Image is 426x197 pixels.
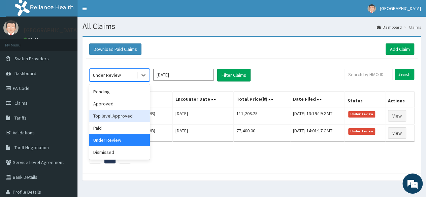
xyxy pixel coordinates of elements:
[14,100,28,106] span: Claims
[89,134,150,146] div: Under Review
[345,92,385,107] th: Status
[290,107,345,125] td: [DATE] 13:19:19 GMT
[93,72,121,78] div: Under Review
[3,20,19,35] img: User Image
[24,27,79,33] p: [GEOGRAPHIC_DATA]
[172,125,233,142] td: [DATE]
[388,110,406,122] a: View
[39,57,93,125] span: We're online!
[348,111,375,117] span: Under Review
[24,37,40,41] a: Online
[12,34,27,51] img: d_794563401_company_1708531726252_794563401
[367,4,376,13] img: User Image
[290,92,345,107] th: Date Filed
[348,128,375,134] span: Under Review
[377,24,402,30] a: Dashboard
[83,22,421,31] h1: All Claims
[3,128,128,152] textarea: Type your message and hit 'Enter'
[233,92,290,107] th: Total Price(₦)
[402,24,421,30] li: Claims
[14,70,36,76] span: Dashboard
[172,107,233,125] td: [DATE]
[290,125,345,142] td: [DATE] 14:01:17 GMT
[388,127,406,139] a: View
[14,56,49,62] span: Switch Providers
[89,86,150,98] div: Pending
[14,115,27,121] span: Tariffs
[395,69,414,80] input: Search
[386,43,414,55] a: Add Claim
[153,69,214,81] input: Select Month and Year
[89,146,150,158] div: Dismissed
[385,92,414,107] th: Actions
[344,69,392,80] input: Search by HMO ID
[110,3,127,20] div: Minimize live chat window
[233,107,290,125] td: 111,208.25
[217,69,251,81] button: Filter Claims
[233,125,290,142] td: 77,400.00
[14,144,49,151] span: Tariff Negotiation
[89,98,150,110] div: Approved
[89,43,141,55] button: Download Paid Claims
[35,38,113,46] div: Chat with us now
[380,5,421,11] span: [GEOGRAPHIC_DATA]
[172,92,233,107] th: Encounter Date
[89,110,150,122] div: Top level Approved
[89,122,150,134] div: Paid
